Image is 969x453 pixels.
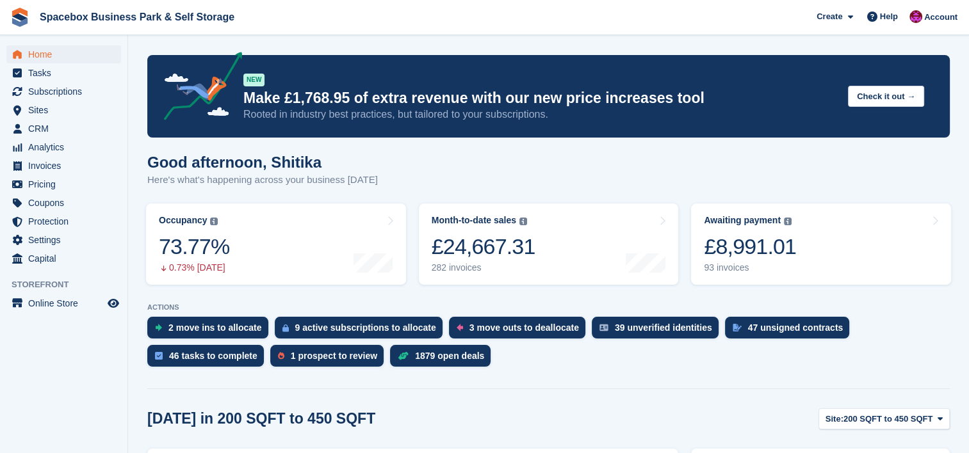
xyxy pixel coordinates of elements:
img: move_outs_to_deallocate_icon-f764333ba52eb49d3ac5e1228854f67142a1ed5810a6f6cc68b1a99e826820c5.svg [457,324,463,331]
span: Analytics [28,138,105,156]
img: icon-info-grey-7440780725fd019a000dd9b08b2336e03edf1995a4989e88bcd33f0948082b44.svg [210,218,218,225]
div: Month-to-date sales [432,215,516,226]
button: Check it out → [848,86,924,107]
span: Tasks [28,64,105,82]
span: Online Store [28,294,105,312]
div: 3 move outs to deallocate [469,322,579,333]
a: menu [6,250,121,267]
div: £24,667.31 [432,234,535,260]
img: prospect-51fa495bee0391a8d652442698ab0144808aea92771e9ea1ae160a38d050c398.svg [278,352,284,360]
img: price-adjustments-announcement-icon-8257ccfd72463d97f412b2fc003d46551f7dbcb40ab6d574587a9cd5c0d94... [153,52,243,125]
a: menu [6,175,121,193]
span: CRM [28,120,105,138]
div: 282 invoices [432,262,535,273]
img: move_ins_to_allocate_icon-fdf77a2bb77ea45bf5b3d319d69a93e2d87916cf1d5bf7949dd705db3b84f3ca.svg [155,324,162,331]
div: 1 prospect to review [291,351,377,361]
a: 2 move ins to allocate [147,317,275,345]
a: menu [6,45,121,63]
a: menu [6,138,121,156]
div: Awaiting payment [704,215,781,226]
img: Shitika Balanath [909,10,922,23]
img: active_subscription_to_allocate_icon-d502201f5373d7db506a760aba3b589e785aa758c864c3986d89f69b8ff3... [282,324,289,332]
div: 93 invoices [704,262,796,273]
img: contract_signature_icon-13c848040528278c33f63329250d36e43548de30e8caae1d1a13099fd9432cc5.svg [733,324,742,331]
img: deal-1b604bf984904fb50ccaf53a9ad4b4a5d6e5aea283cecdc64d6e3604feb123c2.svg [398,351,409,360]
p: Here's what's happening across your business [DATE] [147,173,378,187]
a: menu [6,212,121,230]
img: icon-info-grey-7440780725fd019a000dd9b08b2336e03edf1995a4989e88bcd33f0948082b44.svg [519,218,527,225]
a: Occupancy 73.77% 0.73% [DATE] [146,203,406,285]
span: 200 SQFT to 450 SQFT [843,413,932,425]
button: Site: 200 SQFT to 450 SQFT [818,408,950,429]
img: stora-icon-8386f47178a22dfd0bd8f6a31ec36ba5ce8667c1dd55bd0f319d3a0aa187defe.svg [10,8,29,27]
span: Invoices [28,157,105,175]
span: Account [924,11,957,24]
span: Home [28,45,105,63]
span: Coupons [28,194,105,212]
div: 46 tasks to complete [169,351,257,361]
h2: [DATE] in 200 SQFT to 450 SQFT [147,410,375,427]
a: menu [6,120,121,138]
img: task-75834270c22a3079a89374b754ae025e5fb1db73e45f91037f5363f120a921f8.svg [155,352,163,360]
span: Settings [28,231,105,249]
a: 39 unverified identities [592,317,725,345]
a: Month-to-date sales £24,667.31 282 invoices [419,203,679,285]
a: 46 tasks to complete [147,345,270,373]
div: 0.73% [DATE] [159,262,229,273]
a: menu [6,294,121,312]
div: NEW [243,74,265,86]
span: Site: [826,413,843,425]
div: 2 move ins to allocate [168,322,262,333]
span: Capital [28,250,105,267]
p: ACTIONS [147,303,950,312]
a: 1879 open deals [390,345,497,373]
span: Storefront [12,278,127,291]
img: icon-info-grey-7440780725fd019a000dd9b08b2336e03edf1995a4989e88bcd33f0948082b44.svg [784,218,792,225]
a: 1 prospect to review [270,345,390,373]
a: menu [6,194,121,212]
a: menu [6,64,121,82]
a: 3 move outs to deallocate [449,317,592,345]
p: Rooted in industry best practices, but tailored to your subscriptions. [243,107,838,122]
span: Subscriptions [28,83,105,100]
a: menu [6,231,121,249]
a: Preview store [106,296,121,311]
div: 73.77% [159,234,229,260]
div: 39 unverified identities [615,322,712,333]
span: Help [880,10,898,23]
a: 9 active subscriptions to allocate [275,317,449,345]
h1: Good afternoon, Shitika [147,154,378,171]
div: £8,991.01 [704,234,796,260]
a: Spacebox Business Park & Self Storage [35,6,240,28]
a: menu [6,101,121,119]
a: menu [6,83,121,100]
span: Pricing [28,175,105,193]
p: Make £1,768.95 of extra revenue with our new price increases tool [243,89,838,107]
div: 1879 open deals [415,351,484,361]
a: menu [6,157,121,175]
a: Awaiting payment £8,991.01 93 invoices [691,203,951,285]
a: 47 unsigned contracts [725,317,856,345]
span: Protection [28,212,105,230]
div: 9 active subscriptions to allocate [295,322,436,333]
div: 47 unsigned contracts [748,322,843,333]
span: Create [817,10,842,23]
div: Occupancy [159,215,207,226]
span: Sites [28,101,105,119]
img: verify_identity-adf6edd0f0f0b5bbfe63781bf79b02c33cf7c696d77639b501bdc392416b5a36.svg [599,324,608,331]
